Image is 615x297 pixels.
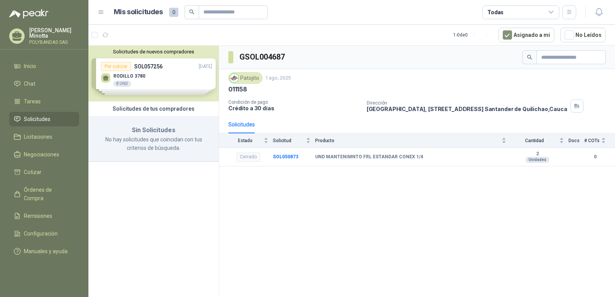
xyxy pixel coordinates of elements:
a: Chat [9,76,79,91]
span: Cotizar [24,168,42,176]
b: UND MANTENIMNTO FRL ESTANDAR CONEX 1/4 [315,154,423,160]
span: search [527,55,532,60]
a: Cotizar [9,165,79,179]
div: 1 - 0 de 0 [453,29,492,41]
a: Licitaciones [9,129,79,144]
th: # COTs [584,133,615,148]
p: Condición de pago [228,100,361,105]
b: 0 [584,153,606,161]
div: Cerrado [236,153,260,162]
div: Patojito [228,72,263,84]
span: Tareas [24,97,41,106]
a: Solicitudes [9,112,79,126]
a: Tareas [9,94,79,109]
div: Solicitudes de tus compradores [88,101,219,116]
a: Manuales y ayuda [9,244,79,259]
span: Configuración [24,229,58,238]
h3: Sin Solicitudes [98,125,209,135]
a: Negociaciones [9,147,79,162]
a: Órdenes de Compra [9,183,79,206]
p: [GEOGRAPHIC_DATA], [STREET_ADDRESS] Santander de Quilichao , Cauca [367,106,567,112]
p: Dirección [367,100,567,106]
span: Licitaciones [24,133,52,141]
img: Logo peakr [9,9,48,18]
p: Crédito a 30 días [228,105,361,111]
span: # COTs [584,138,600,143]
span: Chat [24,80,35,88]
span: Cantidad [511,138,558,143]
h3: GSOL004687 [239,51,286,63]
p: 1 ago, 2025 [266,75,291,82]
span: 0 [169,8,178,17]
span: Estado [228,138,262,143]
th: Solicitud [273,133,315,148]
p: [PERSON_NAME] Minotta [29,28,79,38]
a: Remisiones [9,209,79,223]
b: 2 [511,151,564,157]
div: Unidades [525,157,549,163]
th: Cantidad [511,133,568,148]
p: POLYBANDAS SAS [29,40,79,45]
div: Todas [487,8,504,17]
button: Asignado a mi [499,28,554,42]
span: Negociaciones [24,150,59,159]
span: search [189,9,194,15]
p: No hay solicitudes que coincidan con tus criterios de búsqueda. [98,135,209,152]
img: Company Logo [230,74,238,82]
span: Remisiones [24,212,52,220]
button: Solicitudes de nuevos compradores [91,49,216,55]
button: No Leídos [560,28,606,42]
span: Manuales y ayuda [24,247,68,256]
p: 011158 [228,85,247,93]
span: Inicio [24,62,36,70]
div: Solicitudes [228,120,255,129]
span: Producto [315,138,500,143]
a: Inicio [9,59,79,73]
th: Docs [568,133,584,148]
th: Producto [315,133,511,148]
a: Configuración [9,226,79,241]
div: Solicitudes de nuevos compradoresPor cotizarSOL057256[DATE] RODILLO 37808 UNDPor cotizarSOL057257... [88,46,219,101]
span: Órdenes de Compra [24,186,72,202]
span: Solicitud [273,138,304,143]
span: Solicitudes [24,115,50,123]
th: Estado [219,133,273,148]
h1: Mis solicitudes [114,7,163,18]
a: SOL050873 [273,154,298,159]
